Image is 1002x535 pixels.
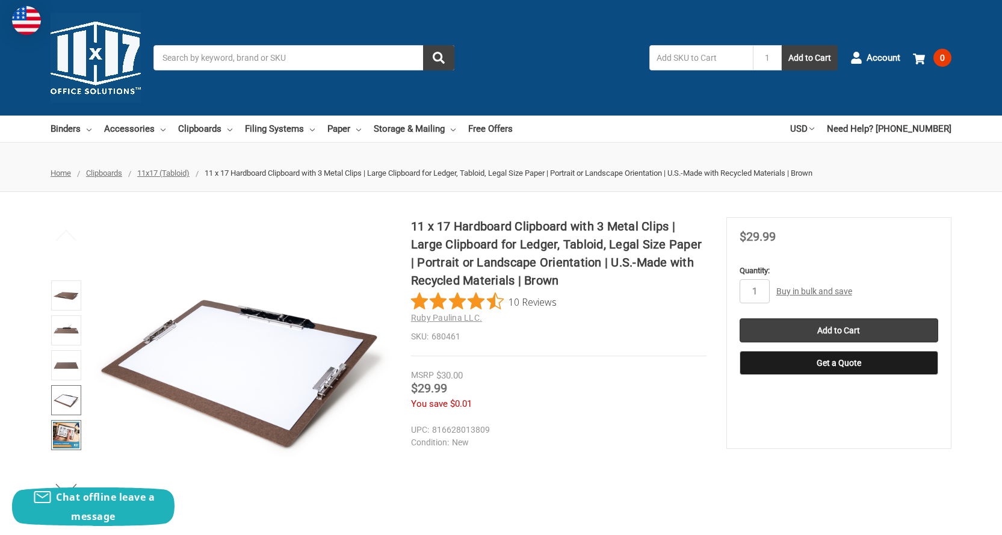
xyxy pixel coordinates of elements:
img: 11 x 17 Hardboard Clipboard with 3 Metal Clips | Large Clipboard for Ledger, Tabloid, Legal Size ... [53,387,79,413]
input: Search by keyword, brand or SKU [153,45,454,70]
a: Home [51,169,71,178]
button: Next [48,477,85,501]
a: USD [790,116,814,142]
button: Chat offline leave a message [12,487,175,526]
a: Accessories [104,116,165,142]
a: Ruby Paulina LLC. [411,313,482,323]
img: 11 x 17 Hardboard Clipboard with 3 Metal Clips | Large Clipboard for Ledger, Tabloid, Legal Size ... [53,317,79,344]
span: You save [411,398,448,409]
a: Free Offers [468,116,513,142]
label: Quantity: [740,265,938,277]
img: 11x17.com [51,13,141,103]
a: Clipboards [86,169,122,178]
h1: 11 x 17 Hardboard Clipboard with 3 Metal Clips | Large Clipboard for Ledger, Tabloid, Legal Size ... [411,217,707,289]
span: $0.01 [450,398,472,409]
iframe: Google Customer Reviews [903,503,1002,535]
dd: New [411,436,701,449]
dt: SKU: [411,330,428,343]
span: Chat offline leave a message [56,490,155,523]
a: 11x17 (Tabloid) [137,169,190,178]
span: 0 [933,49,951,67]
div: MSRP [411,369,434,382]
dd: 816628013809 [411,424,701,436]
span: $30.00 [436,370,463,381]
img: duty and tax information for United States [12,6,41,35]
a: Clipboards [178,116,232,142]
img: 17x11 Clipboard Hardboard Panel Featuring 3 Clips Brown [91,217,391,517]
button: Rated 4.6 out of 5 stars from 10 reviews. Jump to reviews. [411,292,557,311]
a: Filing Systems [245,116,315,142]
a: Buy in bulk and save [776,286,852,296]
button: Previous [48,223,85,247]
a: Storage & Mailing [374,116,456,142]
img: 17x11 Clipboard Acrylic Panel Featuring an 8" Hinge Clip Black [53,352,79,379]
span: 11 x 17 Hardboard Clipboard with 3 Metal Clips | Large Clipboard for Ledger, Tabloid, Legal Size ... [205,169,812,178]
button: Add to Cart [782,45,838,70]
img: 17x11 Clipboard Hardboard Panel Featuring 3 Clips Brown [53,282,79,309]
a: Account [850,42,900,73]
dt: Condition: [411,436,449,449]
span: 10 Reviews [509,292,557,311]
span: $29.99 [740,229,776,244]
span: $29.99 [411,381,447,395]
img: 11 x 17 Hardboard Clipboard with 3 Metal Clips | Large Clipboard for Ledger, Tabloid, Legal Size ... [53,422,79,448]
a: Need Help? [PHONE_NUMBER] [827,116,951,142]
dd: 680461 [411,330,707,343]
input: Add to Cart [740,318,938,342]
a: Binders [51,116,91,142]
span: Account [867,51,900,65]
button: Get a Quote [740,351,938,375]
a: Paper [327,116,361,142]
input: Add SKU to Cart [649,45,753,70]
dt: UPC: [411,424,429,436]
a: 0 [913,42,951,73]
